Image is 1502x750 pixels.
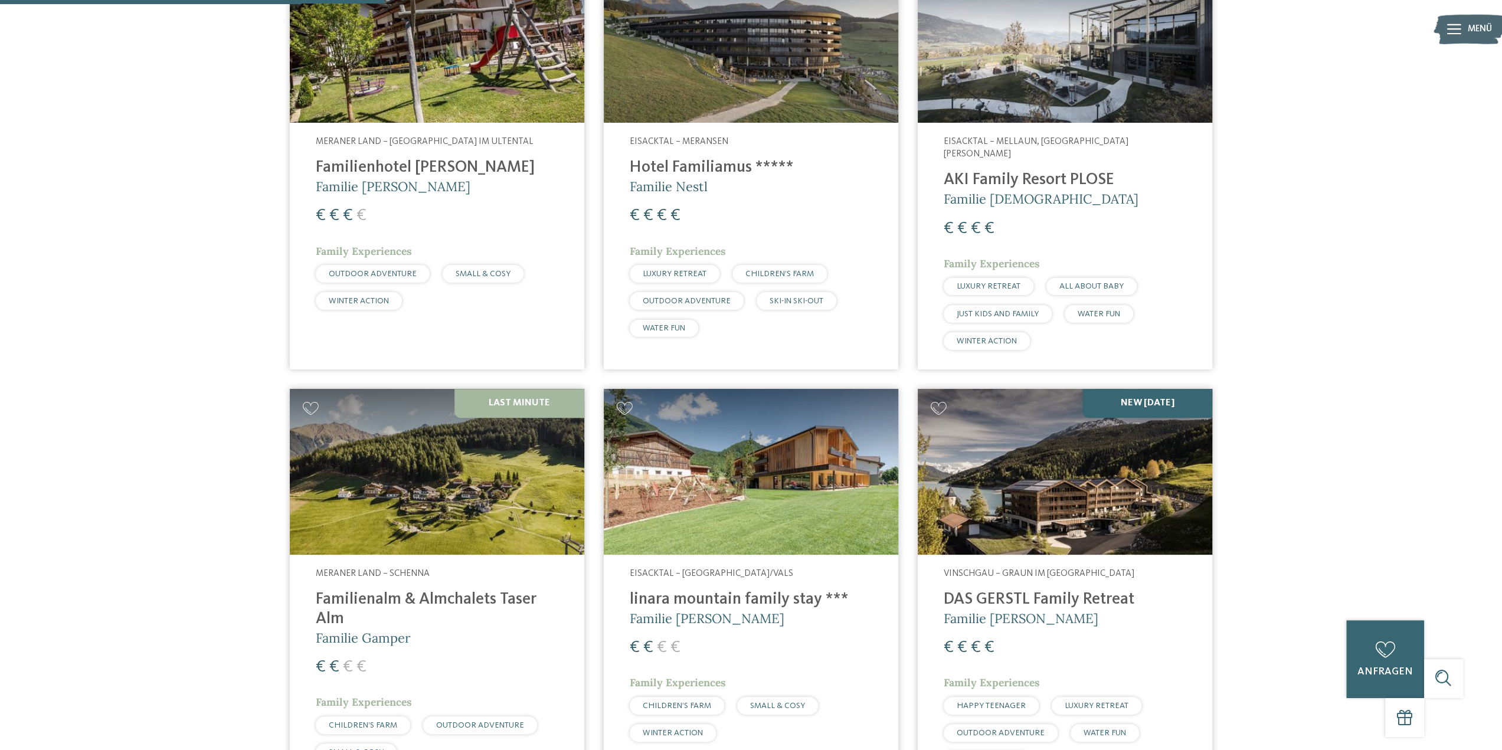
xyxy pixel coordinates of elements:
[329,297,389,305] span: WINTER ACTION
[770,297,823,305] span: SKI-IN SKI-OUT
[984,220,994,237] span: €
[316,630,411,646] span: Familie Gamper
[944,569,1134,578] span: Vinschgau – Graun im [GEOGRAPHIC_DATA]
[1065,702,1128,710] span: LUXURY RETREAT
[630,569,793,578] span: Eisacktal – [GEOGRAPHIC_DATA]/Vals
[630,676,726,689] span: Family Experiences
[1084,729,1126,737] span: WATER FUN
[630,137,728,146] span: Eisacktal – Meransen
[944,610,1098,627] span: Familie [PERSON_NAME]
[356,207,366,224] span: €
[329,270,417,278] span: OUTDOOR ADVENTURE
[944,220,954,237] span: €
[290,389,584,555] img: Familienhotels gesucht? Hier findet ihr die besten!
[343,659,353,676] span: €
[316,137,534,146] span: Meraner Land – [GEOGRAPHIC_DATA] im Ultental
[971,639,981,656] span: €
[918,389,1212,555] img: Familienhotels gesucht? Hier findet ihr die besten!
[316,207,326,224] span: €
[329,207,339,224] span: €
[944,639,954,656] span: €
[1078,310,1120,318] span: WATER FUN
[984,639,994,656] span: €
[643,297,731,305] span: OUTDOOR ADVENTURE
[456,270,511,278] span: SMALL & COSY
[957,220,967,237] span: €
[329,721,397,729] span: CHILDREN’S FARM
[944,590,1186,610] h4: DAS GERSTL Family Retreat
[630,639,640,656] span: €
[356,659,366,676] span: €
[670,639,680,656] span: €
[630,590,872,610] h4: linara mountain family stay ***
[957,310,1039,318] span: JUST KIDS AND FAMILY
[630,207,640,224] span: €
[957,729,1045,737] span: OUTDOOR ADVENTURE
[643,702,711,710] span: CHILDREN’S FARM
[957,282,1020,290] span: LUXURY RETREAT
[944,137,1128,159] span: Eisacktal – Mellaun, [GEOGRAPHIC_DATA][PERSON_NAME]
[329,659,339,676] span: €
[657,207,667,224] span: €
[643,729,703,737] span: WINTER ACTION
[1346,620,1424,698] a: anfragen
[316,590,558,629] h4: Familienalm & Almchalets Taser Alm
[316,178,470,195] span: Familie [PERSON_NAME]
[630,178,708,195] span: Familie Nestl
[316,695,412,709] span: Family Experiences
[957,639,967,656] span: €
[657,639,667,656] span: €
[643,207,653,224] span: €
[343,207,353,224] span: €
[944,257,1040,270] span: Family Experiences
[971,220,981,237] span: €
[630,610,784,627] span: Familie [PERSON_NAME]
[944,676,1040,689] span: Family Experiences
[643,639,653,656] span: €
[630,244,726,258] span: Family Experiences
[944,191,1138,207] span: Familie [DEMOGRAPHIC_DATA]
[750,702,805,710] span: SMALL & COSY
[316,569,430,578] span: Meraner Land – Schenna
[670,207,680,224] span: €
[745,270,814,278] span: CHILDREN’S FARM
[1059,282,1124,290] span: ALL ABOUT BABY
[957,337,1017,345] span: WINTER ACTION
[604,389,898,555] img: Familienhotels gesucht? Hier findet ihr die besten!
[316,659,326,676] span: €
[436,721,524,729] span: OUTDOOR ADVENTURE
[643,270,706,278] span: LUXURY RETREAT
[1357,667,1413,677] span: anfragen
[316,244,412,258] span: Family Experiences
[944,171,1186,190] h4: AKI Family Resort PLOSE
[316,158,558,178] h4: Familienhotel [PERSON_NAME]
[643,324,685,332] span: WATER FUN
[957,702,1026,710] span: HAPPY TEENAGER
